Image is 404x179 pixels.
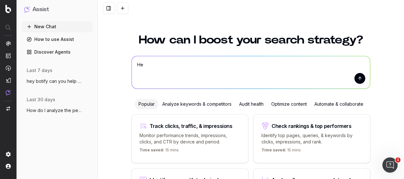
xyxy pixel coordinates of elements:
h1: How can I boost your search strategy? [131,34,370,46]
img: Activation [6,65,11,71]
h1: Assist [32,5,49,14]
span: hey botify can you help me translate thi [27,78,83,84]
div: Automate & collaborate [311,99,367,109]
p: 15 mins [139,148,179,155]
img: My account [6,164,11,169]
div: Analyze keywords & competitors [158,99,235,109]
span: 1 [395,157,401,162]
p: 15 mins [261,148,301,155]
img: Switch project [6,106,10,111]
img: Botify logo [5,5,11,13]
img: Setting [6,152,11,157]
p: Identify top pages, queries, & keywords by clicks, impressions, and rank. [261,132,362,145]
span: last 30 days [27,96,55,103]
span: Time saved: [261,148,286,152]
a: Discover Agents [22,47,93,57]
button: New Chat [22,22,93,32]
img: Studio [6,78,11,83]
iframe: Intercom live chat [382,157,398,173]
a: How to use Assist [22,34,93,44]
span: How do I analyze the performance of cert [27,107,83,114]
div: Optimize content [267,99,311,109]
button: Assist [24,5,90,14]
div: Popular [135,99,158,109]
span: Time saved: [139,148,164,152]
div: Track clicks, traffic, & impressions [150,123,232,129]
button: hey botify can you help me translate thi [22,76,93,86]
img: Assist [24,6,30,12]
div: Check rankings & top performers [272,123,352,129]
img: Analytics [6,41,11,46]
img: Intelligence [6,53,11,58]
span: last 7 days [27,67,52,74]
p: Monitor performance trends, impressions, clicks, and CTR by device and period. [139,132,240,145]
textarea: He [132,56,370,89]
img: Assist [6,90,11,95]
button: How do I analyze the performance of cert [22,105,93,116]
div: Audit health [235,99,267,109]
